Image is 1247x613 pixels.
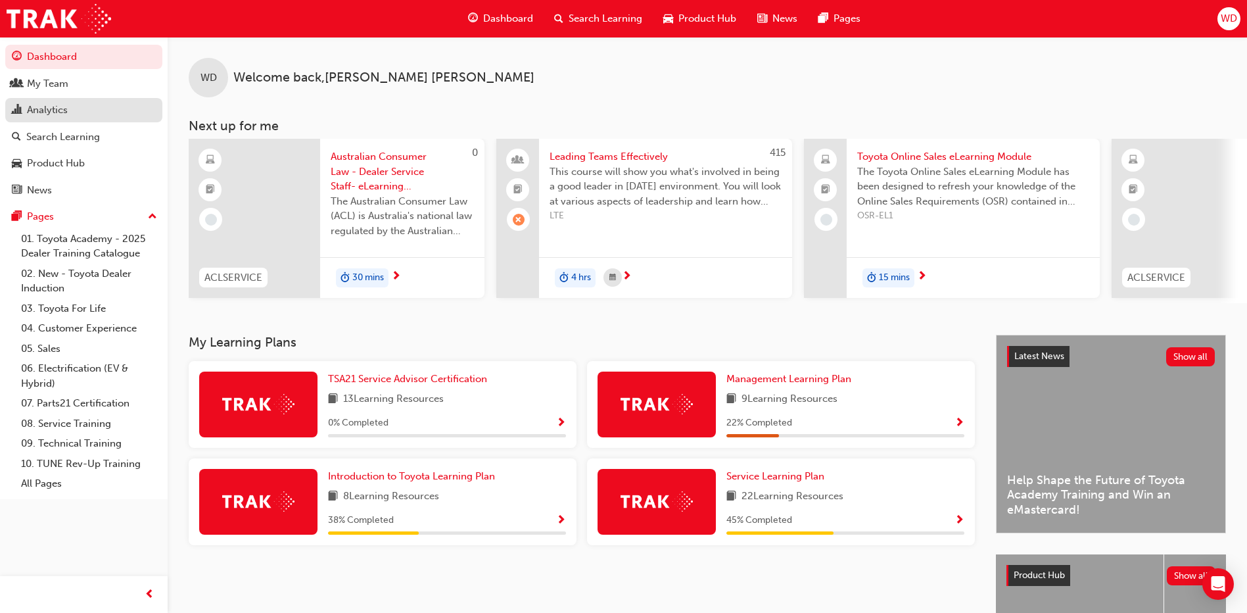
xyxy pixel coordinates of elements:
a: My Team [5,72,162,96]
span: Pages [834,11,860,26]
div: Open Intercom Messenger [1202,568,1234,600]
a: Management Learning Plan [726,372,857,387]
span: 38 % Completed [328,513,394,528]
span: book-icon [328,489,338,505]
a: News [5,178,162,203]
span: Show Progress [954,515,964,527]
span: learningRecordVerb_ABSENT-icon [513,214,525,226]
span: Show Progress [556,418,566,429]
a: 03. Toyota For Life [16,299,162,319]
a: Introduction to Toyota Learning Plan [328,469,500,484]
span: learningResourceType_ELEARNING-icon [206,152,215,169]
a: Dashboard [5,45,162,69]
button: Pages [5,205,162,229]
span: 9 Learning Resources [741,391,837,408]
span: OSR-EL1 [857,208,1089,224]
span: learningResourceType_ELEARNING-icon [1129,152,1138,169]
a: Toyota Online Sales eLearning ModuleThe Toyota Online Sales eLearning Module has been designed to... [804,139,1100,298]
span: The Toyota Online Sales eLearning Module has been designed to refresh your knowledge of the Onlin... [857,164,1089,209]
span: guage-icon [468,11,478,27]
button: Show Progress [556,512,566,529]
a: TSA21 Service Advisor Certification [328,372,492,387]
span: TSA21 Service Advisor Certification [328,373,487,385]
a: 04. Customer Experience [16,318,162,339]
span: Toyota Online Sales eLearning Module [857,149,1089,164]
span: WD [1221,11,1237,26]
img: Trak [621,491,693,512]
div: Pages [27,209,54,224]
span: The Australian Consumer Law (ACL) is Australia's national law regulated by the Australian Competi... [331,194,474,239]
span: people-icon [513,152,523,169]
span: next-icon [622,271,632,283]
span: Dashboard [483,11,533,26]
span: 22 % Completed [726,416,792,431]
a: guage-iconDashboard [458,5,544,32]
span: 30 mins [352,270,384,285]
a: Service Learning Plan [726,469,830,484]
h3: Next up for me [168,118,1247,134]
span: book-icon [328,391,338,408]
a: 09. Technical Training [16,433,162,454]
div: News [27,183,52,198]
span: 4 hrs [571,270,591,285]
a: Latest NewsShow allHelp Shape the Future of Toyota Academy Training and Win an eMastercard! [996,335,1226,533]
span: Help Shape the Future of Toyota Academy Training and Win an eMastercard! [1007,473,1215,518]
span: 8 Learning Resources [343,489,439,505]
span: search-icon [554,11,563,27]
a: car-iconProduct Hub [653,5,747,32]
span: Leading Teams Effectively [550,149,782,164]
img: Trak [222,491,294,512]
a: 05. Sales [16,339,162,359]
span: learningRecordVerb_NONE-icon [820,214,832,226]
a: news-iconNews [747,5,808,32]
button: Show Progress [954,415,964,431]
span: pages-icon [12,211,22,223]
div: My Team [27,76,68,91]
a: Analytics [5,98,162,122]
span: Latest News [1014,351,1064,362]
span: people-icon [12,78,22,90]
span: calendar-icon [609,270,616,286]
span: 15 mins [879,270,910,285]
span: Service Learning Plan [726,470,824,482]
span: LTE [550,208,782,224]
span: prev-icon [145,587,154,603]
button: DashboardMy TeamAnalyticsSearch LearningProduct HubNews [5,42,162,205]
a: search-iconSearch Learning [544,5,653,32]
span: ACLSERVICE [1127,270,1185,285]
img: Trak [7,4,111,34]
span: 45 % Completed [726,513,792,528]
span: duration-icon [867,270,876,287]
span: This course will show you what's involved in being a good leader in [DATE] environment. You will ... [550,164,782,209]
span: Product Hub [1014,570,1065,581]
span: booktick-icon [1129,182,1138,199]
span: Product Hub [678,11,736,26]
button: WD [1217,7,1240,30]
span: next-icon [391,271,401,283]
span: learningRecordVerb_NONE-icon [1128,214,1140,226]
span: Australian Consumer Law - Dealer Service Staff- eLearning Module [331,149,474,194]
span: car-icon [12,158,22,170]
span: chart-icon [12,105,22,116]
span: news-icon [12,185,22,197]
span: duration-icon [559,270,569,287]
span: WD [200,70,217,86]
span: booktick-icon [821,182,830,199]
button: Show Progress [954,512,964,529]
img: Trak [621,394,693,414]
a: All Pages [16,474,162,494]
span: booktick-icon [206,182,215,199]
span: next-icon [917,271,927,283]
span: 22 Learning Resources [741,489,843,505]
div: Search Learning [26,130,100,145]
span: Show Progress [556,515,566,527]
span: book-icon [726,489,736,505]
a: 415Leading Teams EffectivelyThis course will show you what's involved in being a good leader in [... [496,139,792,298]
span: 415 [770,147,786,159]
span: News [772,11,797,26]
span: laptop-icon [821,152,830,169]
a: Search Learning [5,125,162,149]
span: pages-icon [818,11,828,27]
